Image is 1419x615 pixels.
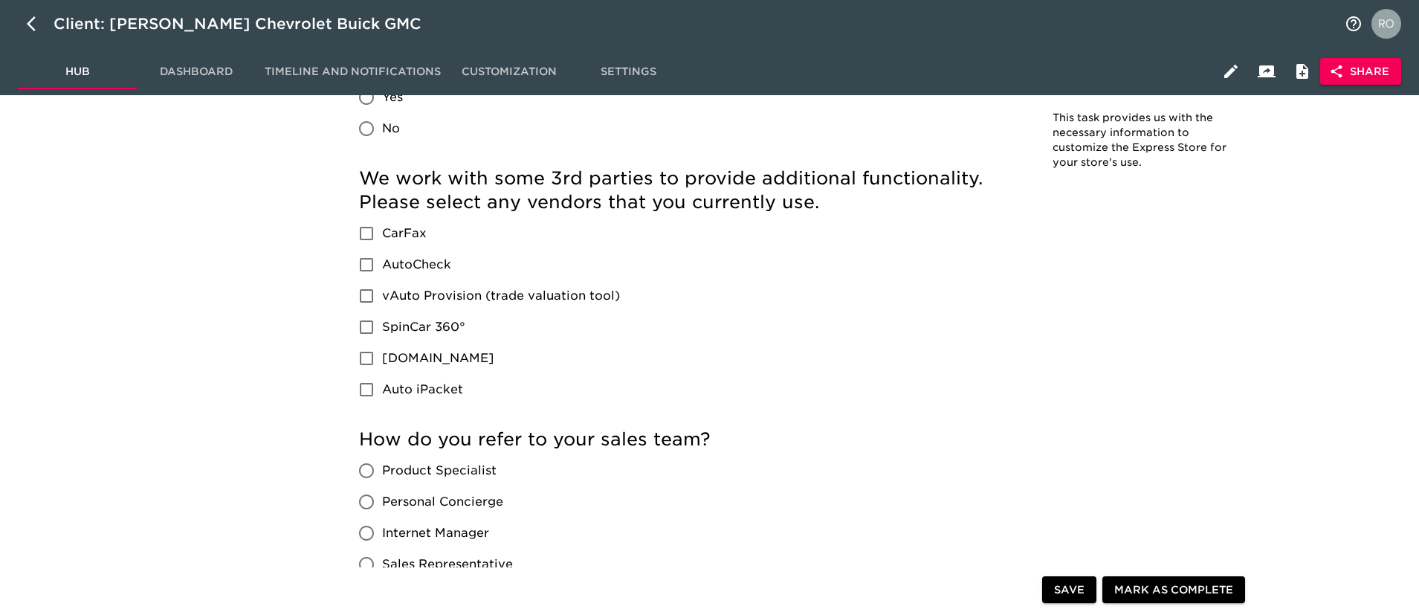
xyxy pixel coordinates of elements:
span: No [382,120,400,138]
span: Share [1332,62,1389,81]
span: [DOMAIN_NAME] [382,350,494,367]
button: Share [1320,58,1401,86]
span: Personal Concierge [382,493,503,511]
span: Product Specialist [382,462,497,480]
img: Profile [1371,9,1401,39]
span: Internet Manager [382,524,489,542]
span: Auto iPacket [382,381,463,399]
h5: We work with some 3rd parties to provide additional functionality. Please select any vendors that... [359,167,1015,214]
span: Settings [578,62,679,81]
button: Save [1042,576,1096,604]
span: Sales Representative [382,556,513,573]
button: Client View [1249,54,1284,89]
p: This task provides us with the necessary information to customize the Express Store for your stor... [1053,111,1231,170]
div: Client: [PERSON_NAME] Chevrolet Buick GMC [54,12,442,36]
span: SpinCar 360° [382,318,465,336]
button: notifications [1336,6,1371,42]
h5: How do you refer to your sales team? [359,428,1015,451]
span: CarFax [382,225,427,242]
span: Timeline and Notifications [265,62,441,81]
button: Edit Hub [1213,54,1249,89]
button: Mark as Complete [1102,576,1245,604]
span: Save [1054,581,1085,599]
span: Mark as Complete [1114,581,1233,599]
button: Internal Notes and Comments [1284,54,1320,89]
span: AutoCheck [382,256,451,274]
span: Yes [382,88,403,106]
span: Hub [27,62,128,81]
span: Dashboard [146,62,247,81]
span: vAuto Provision (trade valuation tool) [382,287,620,305]
span: Customization [459,62,560,81]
